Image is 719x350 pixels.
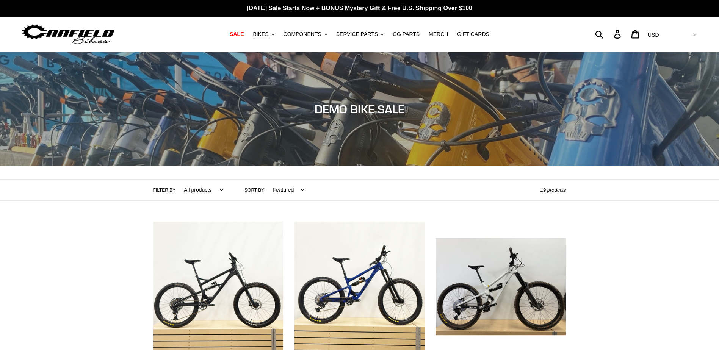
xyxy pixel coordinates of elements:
[429,31,448,37] span: MERCH
[425,29,452,39] a: MERCH
[253,31,268,37] span: BIKES
[249,29,278,39] button: BIKES
[244,187,264,194] label: Sort by
[453,29,493,39] a: GIFT CARDS
[230,31,244,37] span: SALE
[389,29,423,39] a: GG PARTS
[226,29,247,39] a: SALE
[280,29,331,39] button: COMPONENTS
[336,31,378,37] span: SERVICE PARTS
[457,31,489,37] span: GIFT CARDS
[540,187,566,193] span: 19 products
[599,26,619,42] input: Search
[332,29,387,39] button: SERVICE PARTS
[153,187,176,194] label: Filter by
[284,31,321,37] span: COMPONENTS
[393,31,420,37] span: GG PARTS
[21,22,116,46] img: Canfield Bikes
[315,102,404,116] span: DEMO BIKE SALE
